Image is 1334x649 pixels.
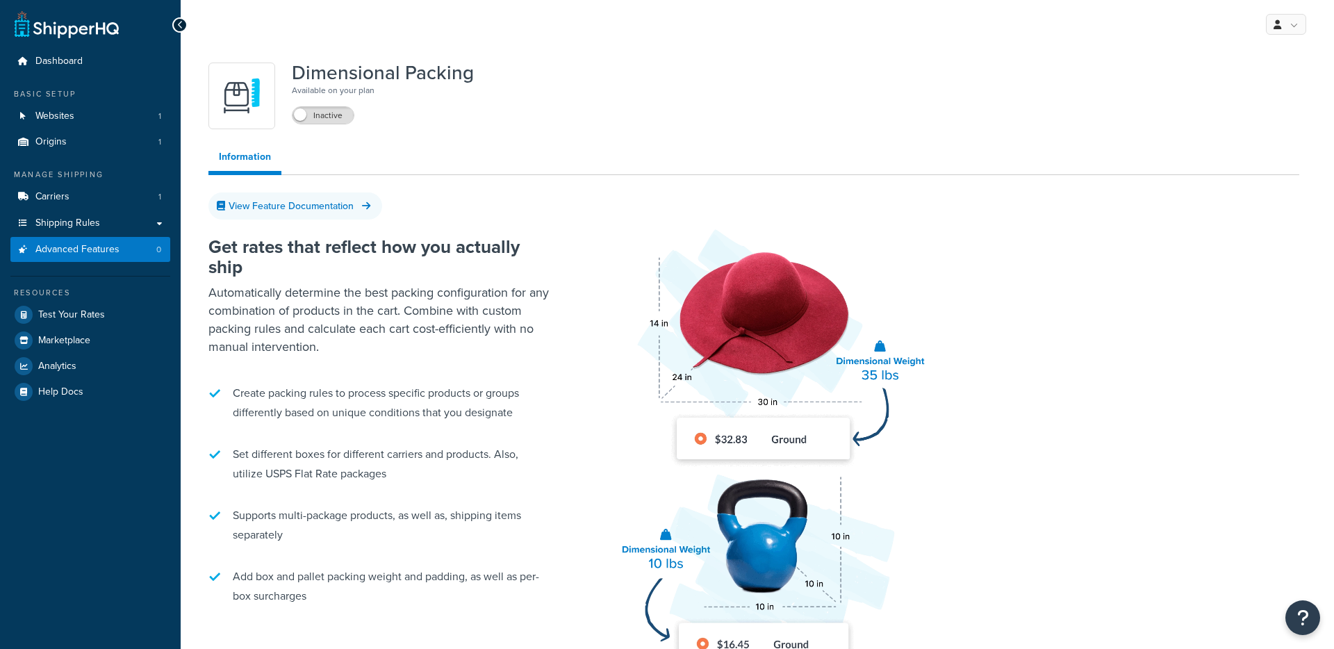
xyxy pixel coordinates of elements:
a: Information [208,143,281,175]
a: Test Your Rates [10,302,170,327]
li: Carriers [10,184,170,210]
h1: Dimensional Packing [292,63,474,83]
li: Set different boxes for different carriers and products. Also, utilize USPS Flat Rate packages [208,438,556,491]
p: Automatically determine the best packing configuration for any combination of products in the car... [208,284,556,356]
span: 1 [158,191,161,203]
div: Resources [10,287,170,299]
a: Help Docs [10,379,170,404]
a: View Feature Documentation [208,192,382,220]
span: Carriers [35,191,69,203]
li: Advanced Features [10,237,170,263]
span: Dashboard [35,56,83,67]
a: Analytics [10,354,170,379]
a: Websites1 [10,104,170,129]
h2: Get rates that reflect how you actually ship [208,237,556,277]
a: Dashboard [10,49,170,74]
span: Advanced Features [35,244,120,256]
span: 1 [158,136,161,148]
span: 1 [158,110,161,122]
li: Origins [10,129,170,155]
label: Inactive [293,107,354,124]
a: Advanced Features0 [10,237,170,263]
span: Origins [35,136,67,148]
div: Basic Setup [10,88,170,100]
p: Available on your plan [292,83,474,97]
span: Help Docs [38,386,83,398]
span: Analytics [38,361,76,372]
li: Add box and pallet packing weight and padding, as well as per-box surcharges [208,560,556,613]
span: Test Your Rates [38,309,105,321]
li: Create packing rules to process specific products or groups differently based on unique condition... [208,377,556,429]
a: Origins1 [10,129,170,155]
div: Manage Shipping [10,169,170,181]
li: Supports multi-package products, as well as, shipping items separately [208,499,556,552]
li: Websites [10,104,170,129]
a: Shipping Rules [10,211,170,236]
span: Shipping Rules [35,217,100,229]
img: DTVBYsAAAAAASUVORK5CYII= [217,72,266,120]
span: Websites [35,110,74,122]
span: Marketplace [38,335,90,347]
span: 0 [156,244,161,256]
a: Marketplace [10,328,170,353]
button: Open Resource Center [1285,600,1320,635]
a: Carriers1 [10,184,170,210]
